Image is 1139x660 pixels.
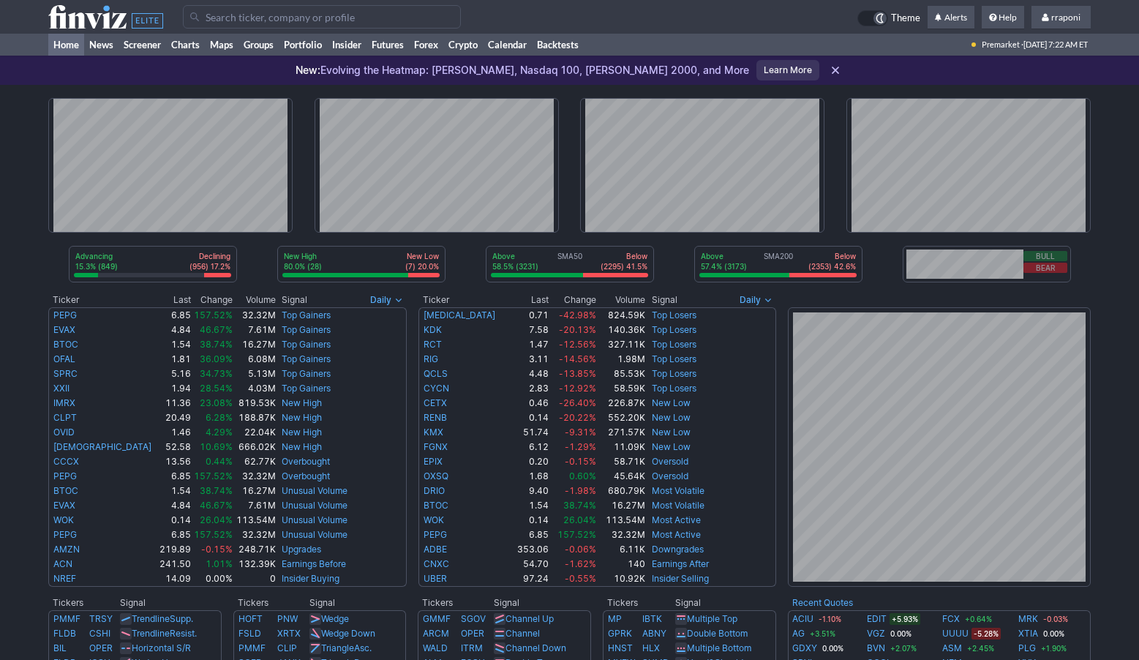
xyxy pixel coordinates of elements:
td: 113.54M [233,513,277,528]
a: BTOC [53,339,78,350]
a: Most Active [652,529,701,540]
span: -0.06% [565,544,596,555]
th: Change [192,293,234,307]
td: 32.32M [597,528,645,542]
td: 20.49 [157,410,192,425]
a: UBER [424,573,447,584]
span: -20.22% [559,412,596,423]
a: FLDB [53,628,76,639]
span: 26.04% [200,514,233,525]
a: OXSQ [424,470,448,481]
a: Alerts [928,6,974,29]
a: BTOC [424,500,448,511]
a: Top Gainers [282,324,331,335]
a: ASM [942,641,962,656]
span: 1.01% [206,558,233,569]
span: New: [296,64,320,76]
td: 6.85 [510,528,549,542]
a: Unusual Volume [282,529,347,540]
a: NREF [53,573,76,584]
a: UUUU [942,626,969,641]
div: SMA50 [491,251,649,273]
button: Signals interval [736,293,776,307]
a: PMMF [238,642,266,653]
a: Top Gainers [282,368,331,379]
a: Insider Selling [652,573,709,584]
a: Wedge [321,613,349,624]
a: QCLS [424,368,448,379]
td: 7.61M [233,323,277,337]
span: 157.52% [194,470,233,481]
a: Most Volatile [652,485,704,496]
a: Crypto [443,34,483,56]
a: Oversold [652,456,688,467]
td: 4.48 [510,367,549,381]
td: 1.68 [510,469,549,484]
td: 666.02K [233,440,277,454]
td: 1.46 [157,425,192,440]
span: 36.09% [200,353,233,364]
th: Change [549,293,597,307]
td: 11.09K [597,440,645,454]
a: Top Gainers [282,353,331,364]
a: RENB [424,412,447,423]
a: MRK [1018,612,1038,626]
a: Earnings After [652,558,709,569]
span: 46.67% [200,324,233,335]
td: 13.56 [157,454,192,469]
a: rraponi [1031,6,1091,29]
a: PMMF [53,613,80,624]
a: ACN [53,558,72,569]
a: EDIT [867,612,887,626]
td: 1.98M [597,352,645,367]
a: BVN [867,641,885,656]
span: Asc. [354,642,372,653]
td: 1.54 [510,498,549,513]
span: 6.28% [206,412,233,423]
td: 226.87K [597,396,645,410]
p: Above [701,251,747,261]
td: 2.83 [510,381,549,396]
a: Futures [366,34,409,56]
a: Top Losers [652,383,696,394]
a: ACIU [792,612,813,626]
p: Declining [189,251,230,261]
td: 6.85 [157,469,192,484]
td: 6.11K [597,542,645,557]
span: Signal [282,294,307,306]
td: 140 [597,557,645,571]
button: Signals interval [366,293,407,307]
a: WOK [424,514,444,525]
span: -1.62% [565,558,596,569]
td: 54.70 [510,557,549,571]
td: 32.32M [233,307,277,323]
td: 85.53K [597,367,645,381]
a: DRIO [424,485,445,496]
a: GMMF [423,613,451,624]
td: 353.06 [510,542,549,557]
td: 1.94 [157,381,192,396]
a: CCCX [53,456,79,467]
a: Groups [238,34,279,56]
span: Theme [891,10,920,26]
td: 132.39K [233,557,277,571]
td: 1.81 [157,352,192,367]
a: SGOV [461,613,486,624]
p: Below [808,251,856,261]
span: Daily [370,293,391,307]
a: IMRX [53,397,75,408]
a: Recent Quotes [792,597,853,608]
a: PEPG [53,529,77,540]
td: 5.13M [233,367,277,381]
a: RCT [424,339,442,350]
td: 58.71K [597,454,645,469]
p: Evolving the Heatmap: [PERSON_NAME], Nasdaq 100, [PERSON_NAME] 2000, and More [296,63,749,78]
a: New High [282,441,322,452]
p: Below [601,251,647,261]
th: Volume [597,293,645,307]
a: OVID [53,427,75,438]
td: 5.16 [157,367,192,381]
td: 14.09 [157,571,192,587]
td: 188.87K [233,410,277,425]
td: 6.85 [157,528,192,542]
